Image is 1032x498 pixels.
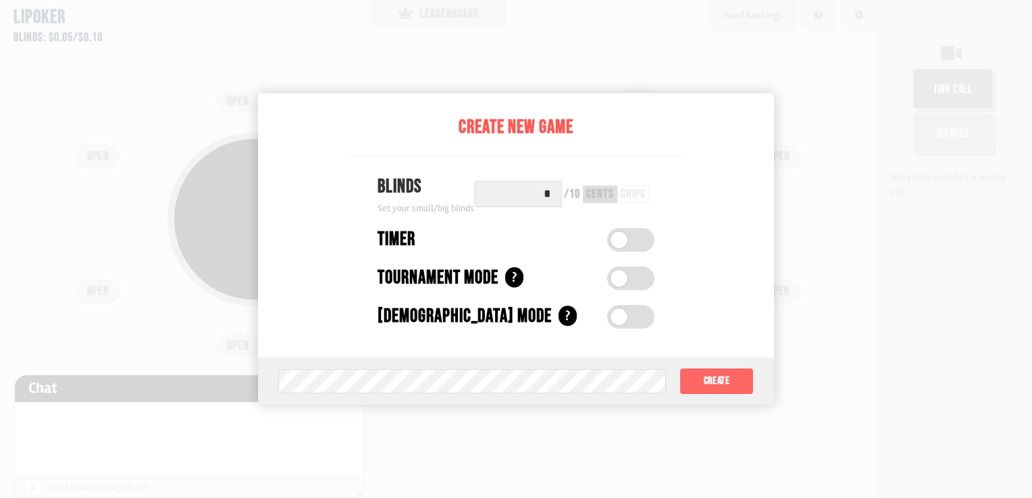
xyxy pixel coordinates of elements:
div: ? [505,267,523,287]
div: [DEMOGRAPHIC_DATA] Mode [378,302,552,331]
div: Blinds [378,173,474,201]
div: Create New Game [351,113,681,142]
button: Create [679,368,754,395]
div: Set your small/big blinds [378,201,474,215]
div: ? [559,306,577,326]
div: / 10 [564,188,580,200]
div: cents [586,188,614,200]
div: Tournament Mode [378,264,498,292]
div: Timer [378,225,415,254]
div: chips [621,188,646,200]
